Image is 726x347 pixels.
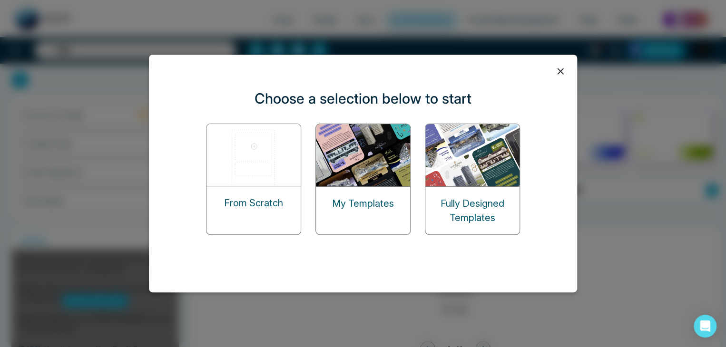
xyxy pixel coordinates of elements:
p: From Scratch [224,196,283,210]
p: My Templates [332,196,394,211]
img: start-from-scratch.png [206,124,302,186]
img: designed-templates.png [425,124,520,186]
p: Choose a selection below to start [255,88,471,109]
div: Open Intercom Messenger [694,315,716,337]
img: my-templates.png [316,124,411,186]
p: Fully Designed Templates [425,196,520,225]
